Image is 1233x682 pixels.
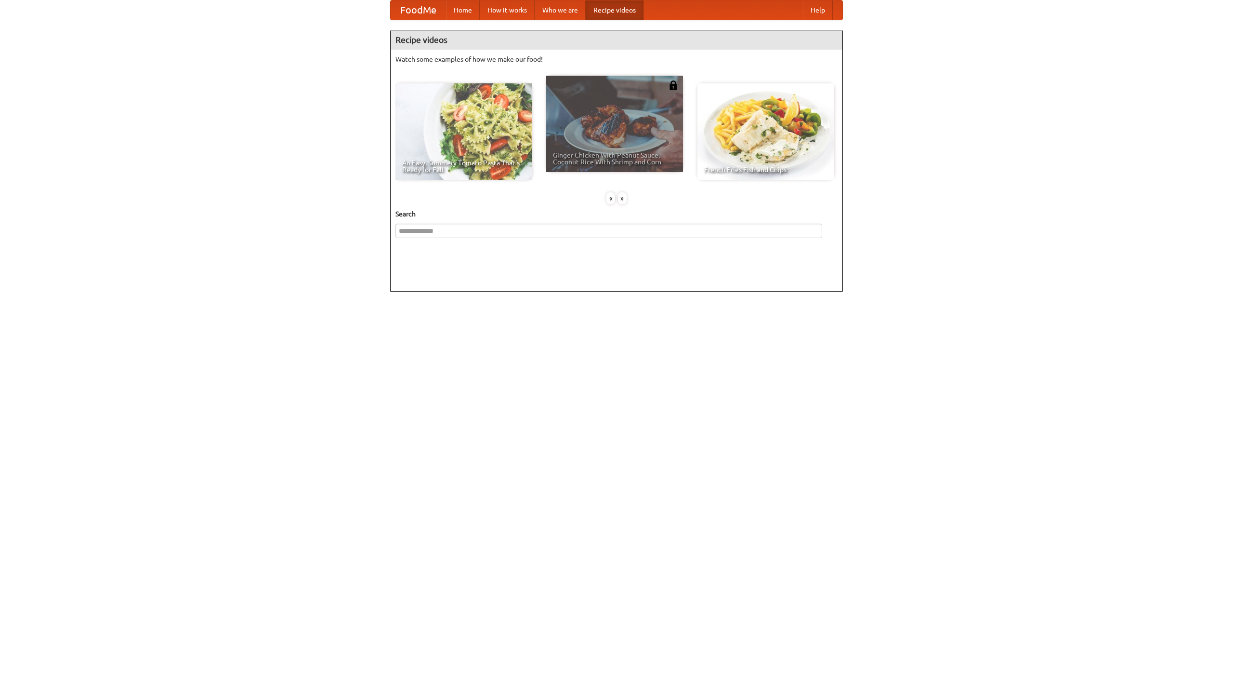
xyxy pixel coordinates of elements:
[446,0,480,20] a: Home
[395,209,838,219] h5: Search
[586,0,643,20] a: Recipe videos
[697,83,834,180] a: French Fries Fish and Chips
[606,192,615,204] div: «
[391,0,446,20] a: FoodMe
[704,166,827,173] span: French Fries Fish and Chips
[535,0,586,20] a: Who we are
[395,83,532,180] a: An Easy, Summery Tomato Pasta That's Ready for Fall
[391,30,842,50] h4: Recipe videos
[618,192,627,204] div: »
[402,160,525,173] span: An Easy, Summery Tomato Pasta That's Ready for Fall
[803,0,833,20] a: Help
[669,80,678,90] img: 483408.png
[480,0,535,20] a: How it works
[395,54,838,64] p: Watch some examples of how we make our food!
